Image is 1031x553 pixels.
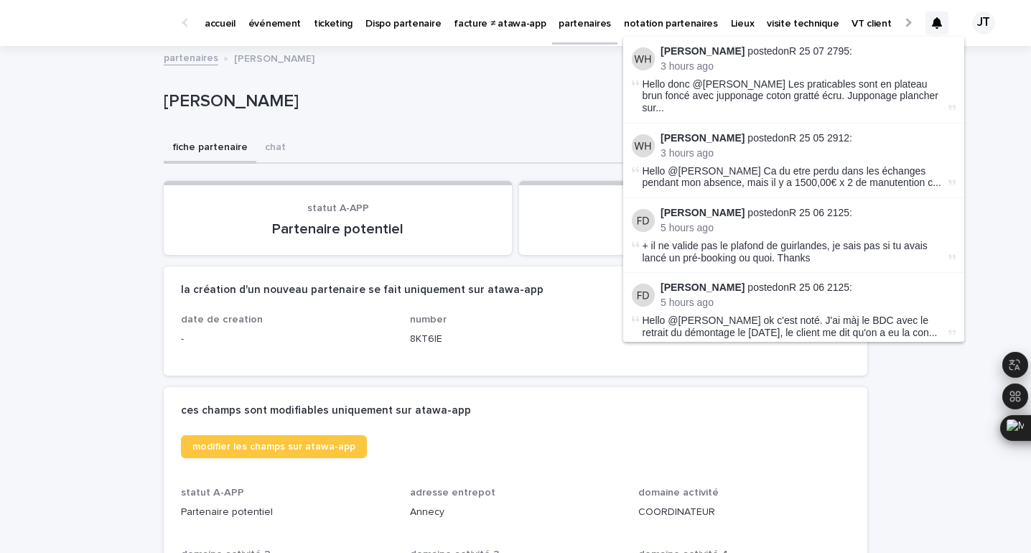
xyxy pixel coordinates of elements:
h2: la création d'un nouveau partenaire se fait uniquement sur atawa-app [181,284,544,297]
span: Hello donc @[PERSON_NAME] Les praticables sont en plateau brun foncé avec jupponage coton gratté ... [643,78,946,114]
img: William Hearsey [632,134,655,157]
div: JT [972,11,995,34]
span: Hello @[PERSON_NAME] Ca du etre perdu dans les échanges pendant mon absence, mais il y a 1500,00€... [643,165,946,190]
span: number [410,315,447,325]
p: [PERSON_NAME] [164,91,862,112]
p: posted on : [661,207,956,219]
p: - [181,332,393,347]
a: R 25 06 2125 [789,282,849,293]
p: Annecy [410,505,622,520]
img: Fanny Dornier [632,209,655,232]
p: 3 hours ago [661,60,956,73]
p: posted on : [661,282,956,294]
span: Hello @[PERSON_NAME] ok c'est noté. J'ai màj le BDC avec le retrait du démontage le [DATE], le cl... [643,315,946,339]
span: statut A-APP [307,203,369,213]
p: COORDINATEUR [638,505,850,520]
strong: [PERSON_NAME] [661,207,745,218]
button: chat [256,134,294,164]
a: partenaires [164,49,218,65]
button: fiche partenaire [164,134,256,164]
p: 5 hours ago [661,297,956,309]
strong: [PERSON_NAME] [661,45,745,57]
a: R 25 07 2795 [789,45,849,57]
strong: [PERSON_NAME] [661,282,745,293]
p: Partenaire potentiel [181,505,393,520]
p: posted on : [661,45,956,57]
span: adresse entrepot [410,488,495,498]
span: date de creation [181,315,263,325]
a: modifier les champs sur atawa-app [181,435,367,458]
span: modifier les champs sur atawa-app [192,442,355,452]
h2: ces champs sont modifiables uniquement sur atawa-app [181,404,471,417]
p: Partenaire potentiel [181,220,495,238]
p: 5 hours ago [661,222,956,234]
span: domaine activité [638,488,719,498]
p: posted on : [661,132,956,144]
span: + il ne valide pas le plafond de guirlandes, je sais pas si tu avais lancé un pré-booking ou quoi... [643,240,928,264]
p: [PERSON_NAME] [234,50,314,65]
img: Fanny Dornier [632,284,655,307]
strong: [PERSON_NAME] [661,132,745,144]
a: R 25 06 2125 [789,207,849,218]
p: 8KT6IE [410,332,622,347]
a: R 25 05 2912 [789,132,849,144]
p: 3 hours ago [661,147,956,159]
img: Ls34BcGeRexTGTNfXpUC [29,9,168,37]
img: William Hearsey [632,47,655,70]
p: - [536,220,850,238]
span: statut A-APP [181,488,244,498]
